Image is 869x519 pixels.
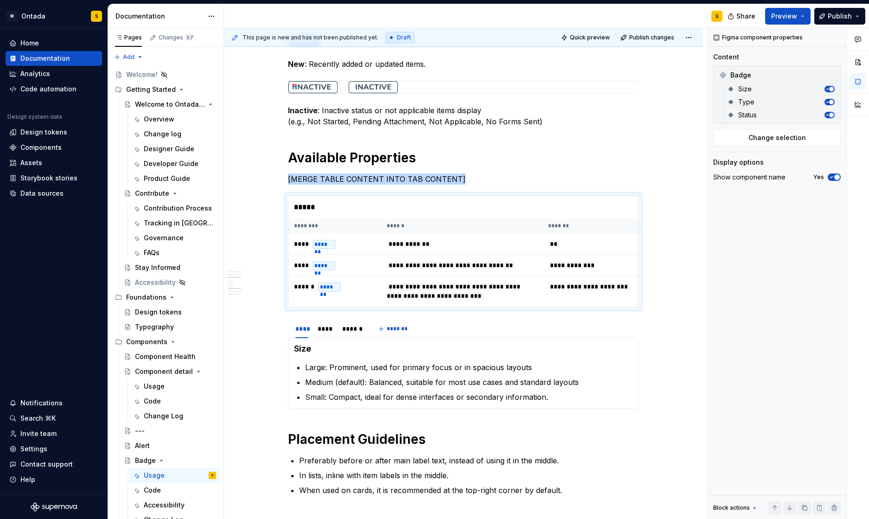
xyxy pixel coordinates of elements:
a: Home [6,36,102,51]
label: Yes [813,173,824,181]
div: Badge [135,456,156,465]
button: Help [6,472,102,487]
div: Badge [716,68,838,83]
h1: Placement Guidelines [288,431,639,448]
div: FAQs [144,248,160,257]
div: Show component name [713,173,786,182]
a: Data sources [6,186,102,201]
div: Tracking in [GEOGRAPHIC_DATA] [144,218,214,228]
a: Contribution Process [129,201,220,216]
div: Assets [20,158,42,167]
div: Product Guide [144,174,190,183]
div: Changes [159,34,195,41]
a: Governance [129,231,220,245]
a: Assets [6,155,102,170]
div: Code [144,486,161,495]
div: Display options [713,158,764,167]
div: Settings [20,444,47,454]
div: Accessibility [144,500,185,510]
div: Contribute [135,189,169,198]
div: Notifications [20,398,63,408]
a: Code automation [6,82,102,96]
a: Component Health [120,349,220,364]
div: Component detail [135,367,193,376]
svg: Supernova Logo [31,502,77,512]
img: 69ddb9fe-ce0f-46e6-ab52-da1f3dc1b019.png [288,81,466,93]
div: Pages [115,34,142,41]
span: Share [736,12,755,21]
div: Documentation [20,54,70,63]
button: Contact support [6,457,102,472]
a: Usage [129,379,220,394]
button: Search ⌘K [6,411,102,426]
span: Add [123,53,134,61]
span: Type [738,97,754,107]
div: Usage [144,382,165,391]
a: Accessibility [129,498,220,513]
div: Designer Guide [144,144,194,154]
a: Analytics [6,66,102,81]
a: Settings [6,442,102,456]
div: S [211,471,214,480]
button: Publish changes [618,31,678,44]
div: Typography [135,322,174,332]
a: Welcome! [111,67,220,82]
button: MOntadaS [2,6,106,26]
div: Stay Informed [135,263,180,272]
div: Contact support [20,460,73,469]
div: Foundations [126,293,166,302]
a: Tracking in [GEOGRAPHIC_DATA] [129,216,220,231]
button: Share [723,8,761,25]
a: Alert [120,438,220,453]
div: Design tokens [20,128,67,137]
button: Publish [814,8,865,25]
p: When used on cards, it is recommended at the top-right corner by default. [299,485,639,496]
a: Typography [120,320,220,334]
div: --- [135,426,145,436]
div: Governance [144,233,184,243]
p: Preferably before or after main label text, instead of using it in the middle. [299,455,639,466]
span: Size [738,84,752,94]
div: M [6,11,18,22]
a: Welcome to Ontada Design System [120,97,220,112]
section-item: Size [294,343,633,403]
a: Component detail [120,364,220,379]
div: Welcome! [126,70,158,79]
div: Code automation [20,84,77,94]
div: Storybook stories [20,173,77,183]
div: Alert [135,441,150,450]
a: Documentation [6,51,102,66]
div: Foundations [111,290,220,305]
strong: New [288,59,305,69]
a: Developer Guide [129,156,220,171]
p: Large: Prominent, used for primary focus or in spacious layouts [305,362,633,373]
div: Getting Started [126,85,176,94]
p: In lists, inline with item labels in the middle. [299,470,639,481]
a: Design tokens [120,305,220,320]
a: FAQs [129,245,220,260]
a: Code [129,394,220,409]
p: Small: Compact, ideal for dense interfaces or secondary information. [305,391,633,403]
span: Change selection [748,133,806,142]
span: Badge [730,70,751,80]
a: Code [129,483,220,498]
button: Change selection [713,129,841,146]
a: Storybook stories [6,171,102,186]
div: Design system data [7,113,62,121]
div: Code [144,397,161,406]
div: Developer Guide [144,159,198,168]
a: Accessibility [120,275,220,290]
div: Block actions [713,501,758,514]
a: Change log [129,127,220,141]
span: Quick preview [570,34,610,41]
div: Getting Started [111,82,220,97]
div: Overview [144,115,174,124]
div: Ontada [21,12,45,21]
span: Preview [771,12,797,21]
a: Design tokens [6,125,102,140]
div: Contribution Process [144,204,212,213]
span: Status [738,110,757,120]
div: Content [713,52,739,62]
div: Invite team [20,429,57,438]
